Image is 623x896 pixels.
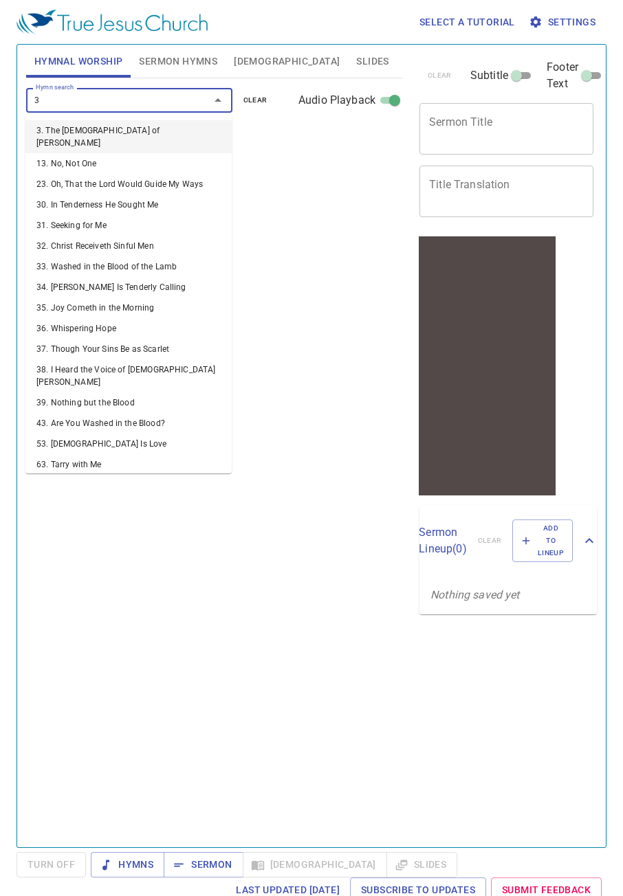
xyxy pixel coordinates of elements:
[102,856,153,873] span: Hymns
[526,10,601,35] button: Settings
[25,392,232,413] li: 39. Nothing but the Blood
[356,53,389,70] span: Slides
[25,194,232,215] li: 30. In Tenderness He Sought Me
[419,524,466,557] p: Sermon Lineup ( 0 )
[235,92,276,109] button: clear
[243,94,267,107] span: clear
[25,359,232,392] li: 38. I Heard the Voice of [DEMOGRAPHIC_DATA][PERSON_NAME]
[298,92,375,109] span: Audio Playback
[139,53,217,70] span: Sermon Hymns
[414,10,521,35] button: Select a tutorial
[512,519,573,563] button: Add to Lineup
[25,256,232,277] li: 33. Washed in the Blood of the Lamb
[25,120,232,153] li: 3. The [DEMOGRAPHIC_DATA] of [PERSON_NAME]
[25,454,232,475] li: 63. Tarry with Me
[25,174,232,194] li: 23. Oh, That the Lord Would Guide My Ways
[25,298,232,318] li: 35. Joy Cometh in the Morning
[419,506,597,576] div: Sermon Lineup(0)clearAdd to Lineup
[25,318,232,339] li: 36. Whispering Hope
[25,236,232,256] li: 32. Christ Receiveth Sinful Men
[547,59,578,92] span: Footer Text
[234,53,340,70] span: [DEMOGRAPHIC_DATA]
[521,522,564,560] span: Add to Lineup
[25,339,232,359] li: 37. Though Your Sins Be as Scarlet
[25,153,232,174] li: 13. No, Not One
[532,14,595,31] span: Settings
[25,413,232,434] li: 43. Are You Washed in the Blood?
[25,277,232,298] li: 34. [PERSON_NAME] Is Tenderly Calling
[164,852,243,877] button: Sermon
[17,10,208,34] img: True Jesus Church
[208,91,228,110] button: Close
[25,434,232,454] li: 53. [DEMOGRAPHIC_DATA] Is Love
[25,215,232,236] li: 31. Seeking for Me
[91,852,164,877] button: Hymns
[419,14,515,31] span: Select a tutorial
[430,588,520,601] i: Nothing saved yet
[470,67,508,84] span: Subtitle
[34,53,123,70] span: Hymnal Worship
[175,856,232,873] span: Sermon
[414,232,560,500] iframe: from-child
